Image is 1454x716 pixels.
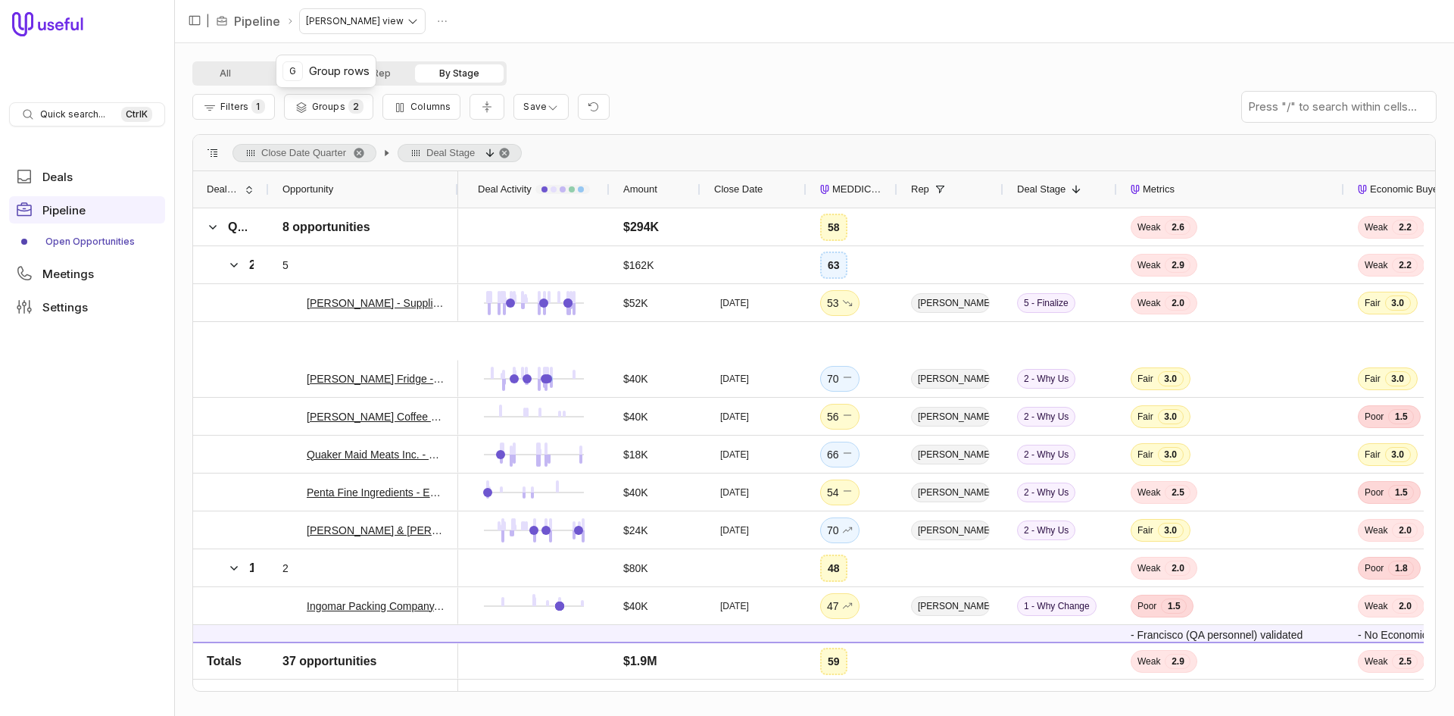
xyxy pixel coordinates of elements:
[1385,371,1411,386] span: 3.0
[307,483,445,502] a: Penta Fine Ingredients - Essentials
[828,218,840,236] div: 58
[523,101,547,112] span: Save
[842,446,853,464] span: No change
[1017,521,1075,540] span: 2 - Why Us
[307,408,445,426] a: [PERSON_NAME] Coffee Roasters - Essentials
[1165,561,1190,576] span: 2.0
[720,486,749,499] time: [DATE]
[398,144,522,162] span: Deal Stage, descending. Press ENTER to sort. Press DELETE to remove
[1388,485,1414,500] span: 1.5
[911,369,990,389] span: [PERSON_NAME]
[1165,485,1190,500] span: 2.5
[382,94,460,120] button: Columns
[9,230,165,254] a: Open Opportunities
[623,180,657,199] span: Amount
[623,483,648,502] div: $40K
[282,61,303,81] kbd: G
[1365,221,1387,233] span: Weak
[232,144,376,162] span: Close Date Quarter. Press ENTER to sort. Press DELETE to remove
[1392,599,1418,614] span: 2.0
[1365,524,1387,536] span: Weak
[1137,373,1153,385] span: Fair
[720,449,749,461] time: [DATE]
[842,408,853,426] span: No change
[1385,295,1411,311] span: 3.0
[1158,371,1184,386] span: 3.0
[911,483,990,502] span: [PERSON_NAME]
[827,408,853,426] div: 56
[828,256,840,274] div: 63
[183,9,206,32] button: Collapse sidebar
[1143,180,1175,199] span: Metrics
[911,445,990,464] span: [PERSON_NAME]
[911,180,929,199] span: Rep
[1365,600,1387,612] span: Weak
[827,597,853,615] div: 47
[911,596,990,616] span: [PERSON_NAME]
[623,597,648,615] div: $40K
[307,597,445,615] a: Ingomar Packing Company, LLC - New Deal
[9,196,165,224] a: Pipeline
[1392,523,1418,538] span: 2.0
[842,370,853,388] span: No change
[842,483,853,502] span: No change
[121,107,152,122] kbd: Ctrl K
[623,294,648,312] div: $52K
[307,521,445,539] a: [PERSON_NAME] & [PERSON_NAME] - Supplier Only
[1137,486,1160,499] span: Weak
[9,260,165,287] a: Meetings
[828,559,840,577] div: 48
[307,446,445,464] a: Quaker Maid Meats Inc. - Supplier
[192,94,275,120] button: Filter Pipeline
[1137,562,1160,574] span: Weak
[249,258,311,271] span: 2 - Why Us
[9,163,165,190] a: Deals
[1137,449,1153,461] span: Fair
[820,171,884,208] div: MEDDICC Score
[415,64,504,83] button: By Stage
[228,220,274,233] span: Q4 2025
[282,559,289,577] div: 2
[1365,259,1387,271] span: Weak
[282,256,289,274] div: 5
[282,218,370,236] div: 8 opportunities
[578,94,610,120] button: Reset view
[513,94,569,120] button: Create a new saved view
[470,94,504,120] button: Collapse all rows
[9,293,165,320] a: Settings
[255,64,335,83] button: At Risk
[410,101,451,112] span: Columns
[9,230,165,254] div: Pipeline submenu
[911,407,990,427] span: [PERSON_NAME]
[261,144,346,162] span: Close Date Quarter
[623,370,648,388] div: $40K
[1385,447,1411,462] span: 3.0
[284,94,373,120] button: Group Pipeline
[1017,293,1075,313] span: 5 - Finalize
[1017,369,1075,389] span: 2 - Why Us
[1365,297,1381,309] span: Fair
[206,12,210,30] span: |
[1161,599,1187,614] span: 1.5
[1165,295,1190,311] span: 2.0
[249,561,340,574] span: 1 - Why Change
[623,256,654,274] div: $162K
[1017,483,1075,502] span: 2 - Why Us
[1017,596,1097,616] span: 1 - Why Change
[307,294,445,312] a: [PERSON_NAME] - Supplier + Essentials
[623,408,648,426] div: $40K
[431,10,454,33] button: Actions
[234,12,280,30] a: Pipeline
[1392,220,1418,235] span: 2.2
[1137,524,1153,536] span: Fair
[827,446,853,464] div: 66
[911,521,990,540] span: [PERSON_NAME]
[348,99,363,114] span: 2
[827,521,853,539] div: 70
[1165,258,1190,273] span: 2.9
[1137,259,1160,271] span: Weak
[1137,297,1160,309] span: Weak
[195,64,255,83] button: All
[42,302,88,313] span: Settings
[251,99,264,114] span: 1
